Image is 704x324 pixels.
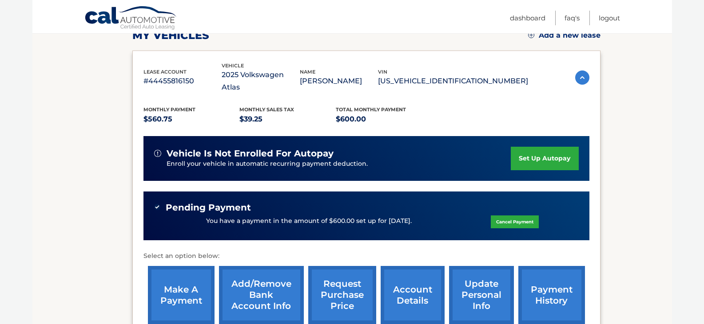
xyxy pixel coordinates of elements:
[84,6,178,31] a: Cal Automotive
[336,113,432,125] p: $600.00
[148,266,215,324] a: make a payment
[336,106,406,113] span: Total Monthly Payment
[167,159,511,169] p: Enroll your vehicle in automatic recurring payment deduction.
[143,106,195,113] span: Monthly Payment
[222,69,300,94] p: 2025 Volkswagen Atlas
[565,11,580,25] a: FAQ's
[222,62,244,69] span: vehicle
[219,266,304,324] a: Add/Remove bank account info
[378,75,528,87] p: [US_VEHICLE_IDENTIFICATION_NUMBER]
[599,11,620,25] a: Logout
[308,266,376,324] a: request purchase price
[300,69,315,75] span: name
[154,150,161,157] img: alert-white.svg
[167,148,334,159] span: vehicle is not enrolled for autopay
[206,216,412,226] p: You have a payment in the amount of $600.00 set up for [DATE].
[143,75,222,87] p: #44455816150
[511,147,578,170] a: set up autopay
[491,215,539,228] a: Cancel Payment
[300,75,378,87] p: [PERSON_NAME]
[143,251,589,262] p: Select an option below:
[510,11,545,25] a: Dashboard
[381,266,445,324] a: account details
[143,113,240,125] p: $560.75
[166,202,251,213] span: Pending Payment
[449,266,514,324] a: update personal info
[378,69,387,75] span: vin
[528,32,534,38] img: add.svg
[239,113,336,125] p: $39.25
[528,31,601,40] a: Add a new lease
[518,266,585,324] a: payment history
[143,69,187,75] span: lease account
[239,106,294,113] span: Monthly sales Tax
[575,70,589,85] img: accordion-active.svg
[154,204,160,210] img: check-green.svg
[132,29,209,42] h2: my vehicles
